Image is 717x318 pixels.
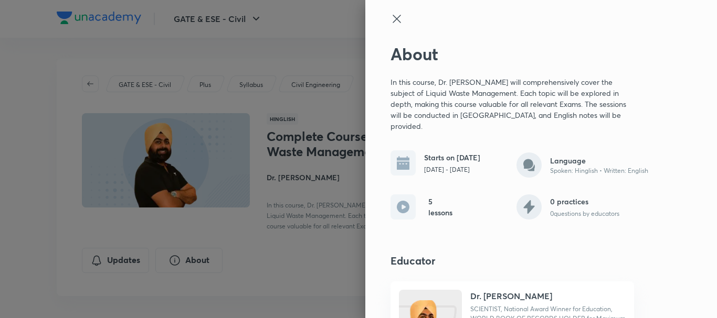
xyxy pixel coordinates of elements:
h2: About [391,44,657,64]
p: 0 questions by educators [550,209,619,218]
h6: Language [550,155,648,166]
p: In this course, Dr. [PERSON_NAME] will comprehensively cover the subject of Liquid Waste Manageme... [391,76,634,131]
p: Spoken: Hinglish • Written: English [550,166,648,176]
h6: 0 practices [550,196,619,207]
p: [DATE] - [DATE] [424,165,480,174]
h4: Educator [391,253,657,269]
h6: 5 lessons [428,196,454,218]
h4: Dr. [PERSON_NAME] [470,290,552,302]
h6: Starts on [DATE] [424,152,480,163]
